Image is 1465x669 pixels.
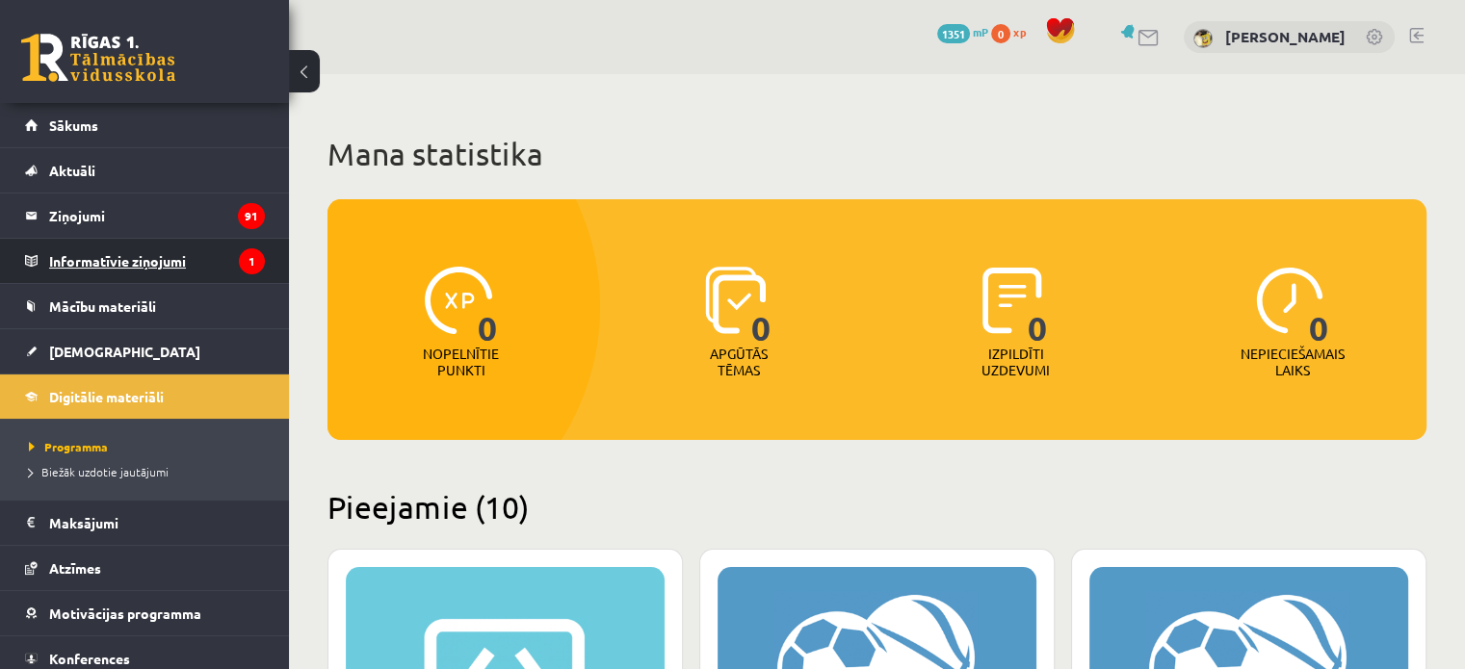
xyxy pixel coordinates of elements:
[1013,24,1026,39] span: xp
[937,24,988,39] a: 1351 mP
[1193,29,1213,48] img: Konstantīns Hivričs
[49,388,164,405] span: Digitālie materiāli
[25,103,265,147] a: Sākums
[1241,346,1345,378] p: Nepieciešamais laiks
[25,239,265,283] a: Informatīvie ziņojumi1
[238,203,265,229] i: 91
[49,162,95,179] span: Aktuāli
[49,559,101,577] span: Atzīmes
[978,346,1053,378] p: Izpildīti uzdevumi
[29,438,270,455] a: Programma
[478,267,498,346] span: 0
[701,346,776,378] p: Apgūtās tēmas
[1256,267,1323,334] img: icon-clock-7be60019b62300814b6bd22b8e044499b485619524d84068768e800edab66f18.svg
[25,591,265,635] a: Motivācijas programma
[49,343,200,360] span: [DEMOGRAPHIC_DATA]
[25,193,265,238] a: Ziņojumi91
[25,546,265,590] a: Atzīmes
[29,463,270,480] a: Biežāk uzdotie jautājumi
[425,267,492,334] img: icon-xp-0682a9bc20223a9ccc6f5883a126b849a74cddfe5390d2b41b4391c66f2066e7.svg
[49,116,98,134] span: Sākums
[991,24,1035,39] a: 0 xp
[25,501,265,545] a: Maksājumi
[49,297,156,315] span: Mācību materiāli
[1225,27,1346,46] a: [PERSON_NAME]
[705,267,766,334] img: icon-learned-topics-4a711ccc23c960034f471b6e78daf4a3bad4a20eaf4de84257b87e66633f6470.svg
[49,501,265,545] legend: Maksājumi
[29,464,169,479] span: Biežāk uzdotie jautājumi
[49,650,130,667] span: Konferences
[25,148,265,193] a: Aktuāli
[982,267,1042,334] img: icon-completed-tasks-ad58ae20a441b2904462921112bc710f1caf180af7a3daa7317a5a94f2d26646.svg
[1028,267,1048,346] span: 0
[25,374,265,419] a: Digitālie materiāli
[25,284,265,328] a: Mācību materiāli
[751,267,772,346] span: 0
[1309,267,1329,346] span: 0
[25,329,265,373] a: [DEMOGRAPHIC_DATA]
[327,135,1426,173] h1: Mana statistika
[49,605,201,622] span: Motivācijas programma
[973,24,988,39] span: mP
[49,239,265,283] legend: Informatīvie ziņojumi
[937,24,970,43] span: 1351
[21,34,175,82] a: Rīgas 1. Tālmācības vidusskola
[991,24,1010,43] span: 0
[49,193,265,238] legend: Ziņojumi
[423,346,499,378] p: Nopelnītie punkti
[239,248,265,274] i: 1
[327,488,1426,526] h2: Pieejamie (10)
[29,439,108,454] span: Programma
